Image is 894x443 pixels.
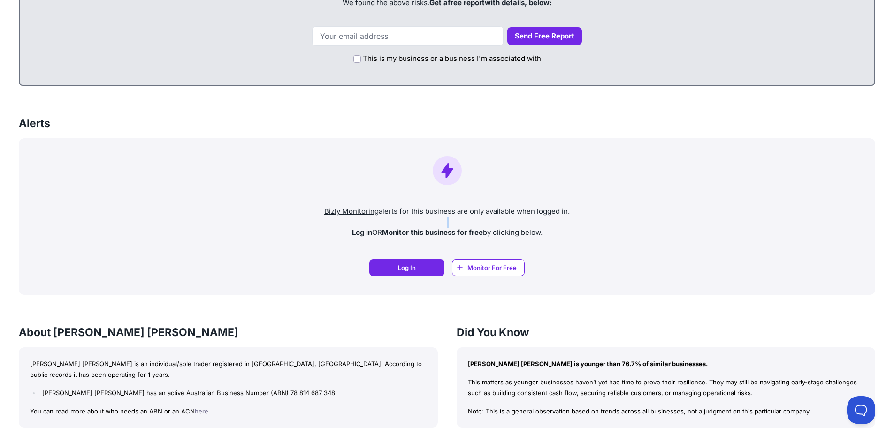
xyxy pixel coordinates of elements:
[507,27,582,45] button: Send Free Report
[468,359,864,369] p: [PERSON_NAME] [PERSON_NAME] is younger than 76.7% of similar businesses.
[452,259,525,276] a: Monitor For Free
[382,228,483,237] strong: Monitor this business for free
[847,396,875,424] iframe: Toggle Customer Support
[468,377,864,398] p: This matters as younger businesses haven’t yet had time to prove their resilience. They may still...
[19,116,50,131] h3: Alerts
[457,325,876,340] h3: Did You Know
[312,26,504,46] input: Your email address
[363,53,541,64] label: This is my business or a business I'm associated with
[19,325,438,340] h3: About [PERSON_NAME] [PERSON_NAME]
[324,207,379,216] a: Bizly Monitoring
[26,227,868,238] p: OR by clicking below.
[195,407,208,415] a: here
[30,406,427,417] p: You can read more about who needs an ABN or an ACN .
[398,263,416,272] span: Log In
[369,259,444,276] a: Log In
[40,388,426,398] li: [PERSON_NAME] [PERSON_NAME] has an active Australian Business Number (ABN) 78 814 687 348.
[467,263,517,272] span: Monitor For Free
[468,406,864,417] p: Note: This is a general observation based on trends across all businesses, not a judgment on this...
[26,206,868,217] p: alerts for this business are only available when logged in.
[352,228,372,237] strong: Log in
[30,359,427,380] p: [PERSON_NAME] [PERSON_NAME] is an individual/sole trader registered in [GEOGRAPHIC_DATA], [GEOGRA...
